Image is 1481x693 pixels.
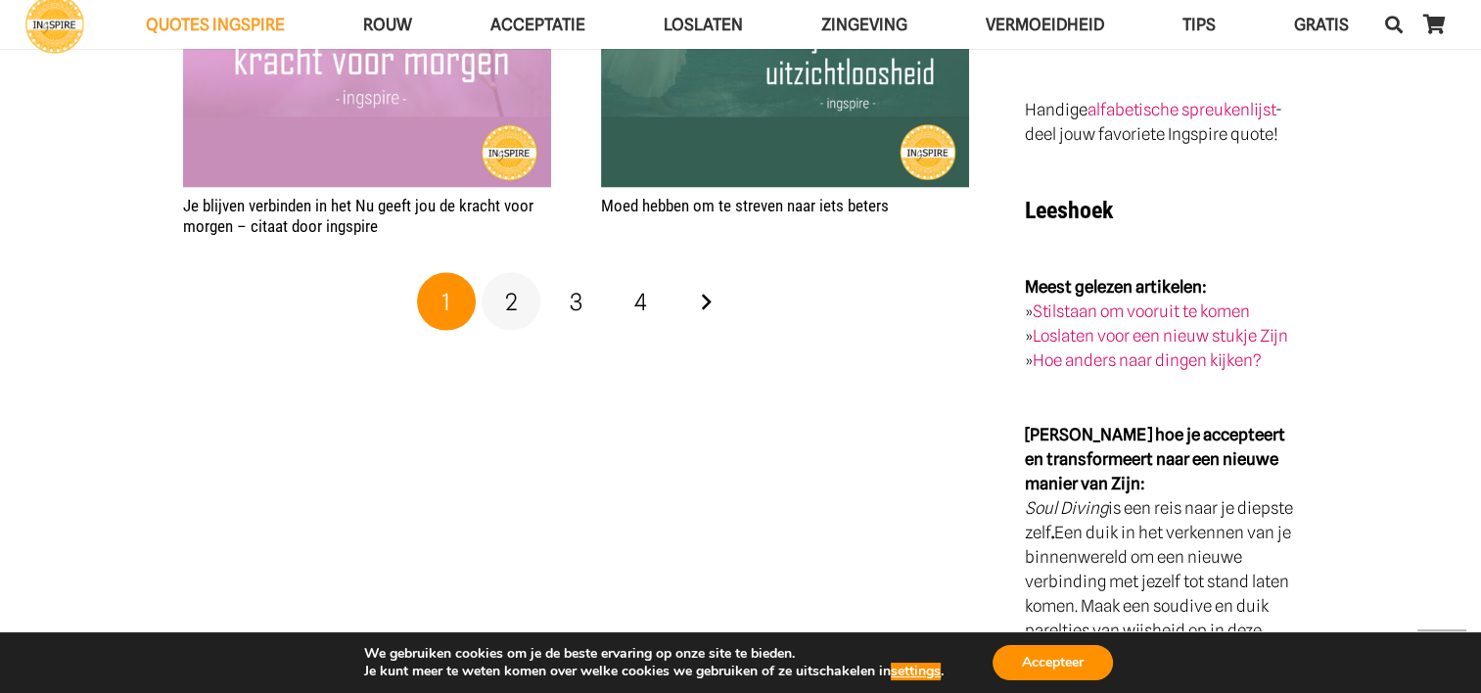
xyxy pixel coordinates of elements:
[601,196,889,215] a: Moed hebben om te streven naar iets beters
[993,645,1113,680] button: Accepteer
[1025,98,1298,147] p: Handige - deel jouw favoriete Ingspire quote!
[1025,425,1285,493] strong: [PERSON_NAME] hoe je accepteert en transformeert naar een nieuwe manier van Zijn:
[1033,326,1288,346] a: Loslaten voor een nieuw stukje Zijn
[441,288,450,316] span: 1
[1088,100,1275,119] a: alfabetische spreukenlijst
[482,273,540,332] a: Pagina 2
[1417,629,1466,678] a: Terug naar top
[1025,277,1207,297] strong: Meest gelezen artikelen:
[891,663,941,680] button: settings
[490,15,585,34] span: Acceptatie
[612,273,671,332] a: Pagina 4
[1033,350,1262,370] a: Hoe anders naar dingen kijken?
[547,273,606,332] a: Pagina 3
[183,196,533,235] a: Je blijven verbinden in het Nu geeft jou de kracht voor morgen – citaat door ingspire
[1025,498,1108,518] em: Soul Diving
[1182,15,1216,34] span: TIPS
[664,15,743,34] span: Loslaten
[364,663,944,680] p: Je kunt meer te weten komen over welke cookies we gebruiken of ze uitschakelen in .
[417,273,476,332] span: Pagina 1
[986,15,1104,34] span: VERMOEIDHEID
[505,288,518,316] span: 2
[634,288,647,316] span: 4
[821,15,907,34] span: Zingeving
[146,15,285,34] span: QUOTES INGSPIRE
[1294,15,1349,34] span: GRATIS
[1033,301,1250,321] a: Stilstaan om vooruit te komen
[570,288,582,316] span: 3
[364,645,944,663] p: We gebruiken cookies om je de beste ervaring op onze site te bieden.
[1025,275,1298,373] p: » » »
[363,15,412,34] span: ROUW
[1025,197,1113,224] strong: Leeshoek
[1051,523,1054,542] strong: .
